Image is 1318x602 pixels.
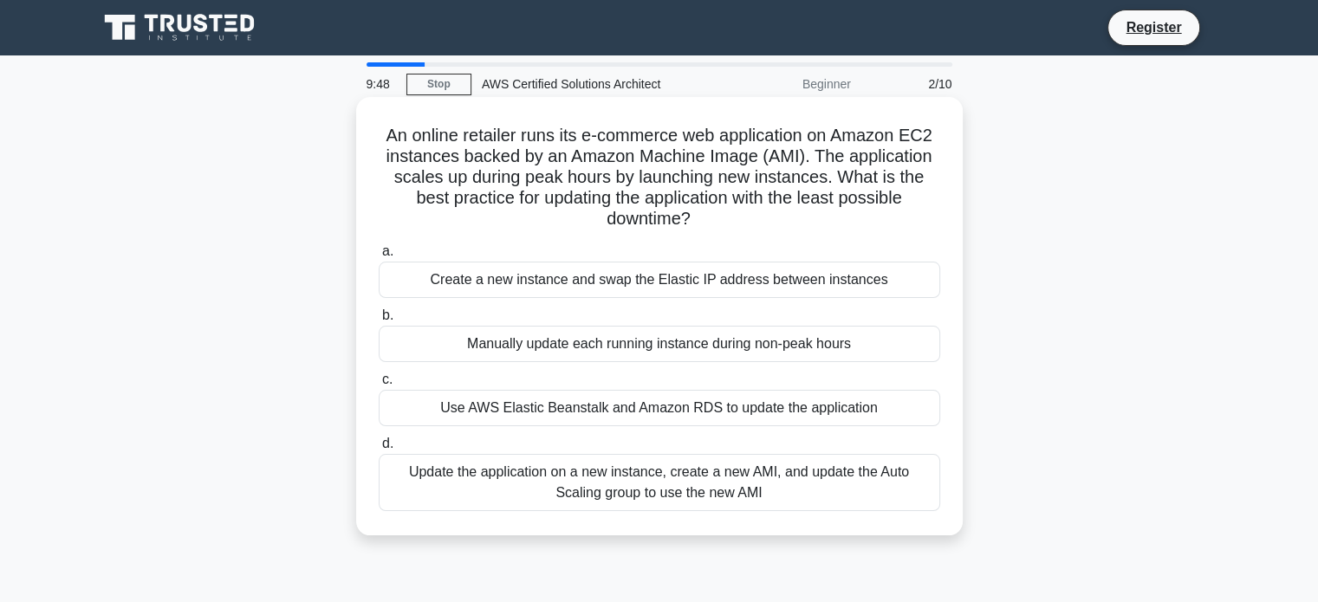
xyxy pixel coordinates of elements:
[379,326,940,362] div: Manually update each running instance during non-peak hours
[382,436,393,450] span: d.
[382,307,393,322] span: b.
[710,67,861,101] div: Beginner
[406,74,471,95] a: Stop
[382,243,393,258] span: a.
[379,390,940,426] div: Use AWS Elastic Beanstalk and Amazon RDS to update the application
[861,67,963,101] div: 2/10
[356,67,406,101] div: 9:48
[379,454,940,511] div: Update the application on a new instance, create a new AMI, and update the Auto Scaling group to ...
[471,67,710,101] div: AWS Certified Solutions Architect
[382,372,393,386] span: c.
[377,125,942,230] h5: An online retailer runs its e-commerce web application on Amazon EC2 instances backed by an Amazo...
[1115,16,1191,38] a: Register
[379,262,940,298] div: Create a new instance and swap the Elastic IP address between instances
